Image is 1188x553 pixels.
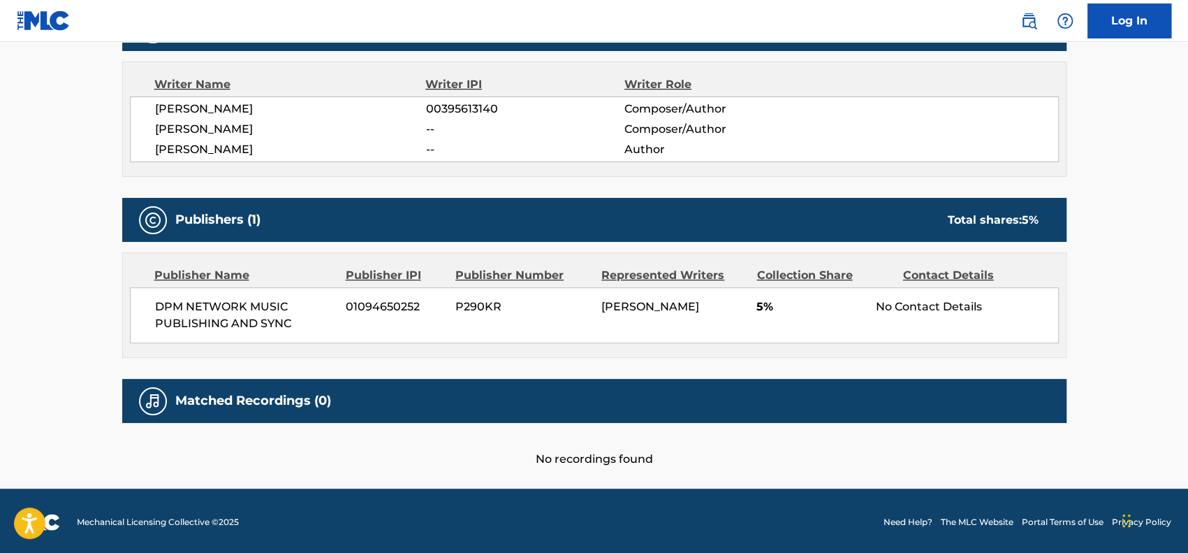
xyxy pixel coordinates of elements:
span: P290KR [455,299,591,315]
span: 5% [756,299,865,315]
span: [PERSON_NAME] [155,101,426,117]
div: Widget de chat [1118,486,1188,553]
a: The MLC Website [941,516,1013,529]
span: [PERSON_NAME] [155,121,426,138]
a: Public Search [1015,7,1043,35]
span: DPM NETWORK MUSIC PUBLISHING AND SYNC [155,299,336,332]
span: Composer/Author [624,101,805,117]
iframe: Chat Widget [1118,486,1188,553]
a: Log In [1087,3,1171,38]
img: Matched Recordings [145,393,161,410]
span: Author [624,141,805,158]
div: Collection Share [756,267,892,284]
div: Writer Name [154,76,426,93]
div: Contact Details [903,267,1039,284]
a: Privacy Policy [1112,516,1171,529]
span: 01094650252 [346,299,445,315]
span: 00395613140 [425,101,624,117]
span: 5 % [1022,213,1039,227]
div: Represented Writers [601,267,746,284]
h5: Matched Recordings (0) [175,393,331,409]
div: No Contact Details [875,299,1057,315]
span: [PERSON_NAME] [155,141,426,158]
div: No recordings found [122,423,1066,468]
div: Writer Role [624,76,805,93]
a: Portal Terms of Use [1022,516,1103,529]
div: Total shares: [948,212,1039,229]
div: Publisher IPI [346,267,445,284]
h5: Publishers (1) [175,212,261,228]
a: Need Help? [883,516,932,529]
img: MLC Logo [17,10,71,31]
span: Composer/Author [624,121,805,138]
span: Mechanical Licensing Collective © 2025 [77,516,239,529]
div: Publisher Number [455,267,591,284]
span: [PERSON_NAME] [601,300,699,313]
div: Arrastrar [1122,500,1131,542]
img: help [1057,13,1073,29]
img: Publishers [145,212,161,229]
img: search [1020,13,1037,29]
div: Writer IPI [425,76,624,93]
span: -- [425,141,624,158]
div: Publisher Name [154,267,335,284]
div: Help [1051,7,1079,35]
span: -- [425,121,624,138]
